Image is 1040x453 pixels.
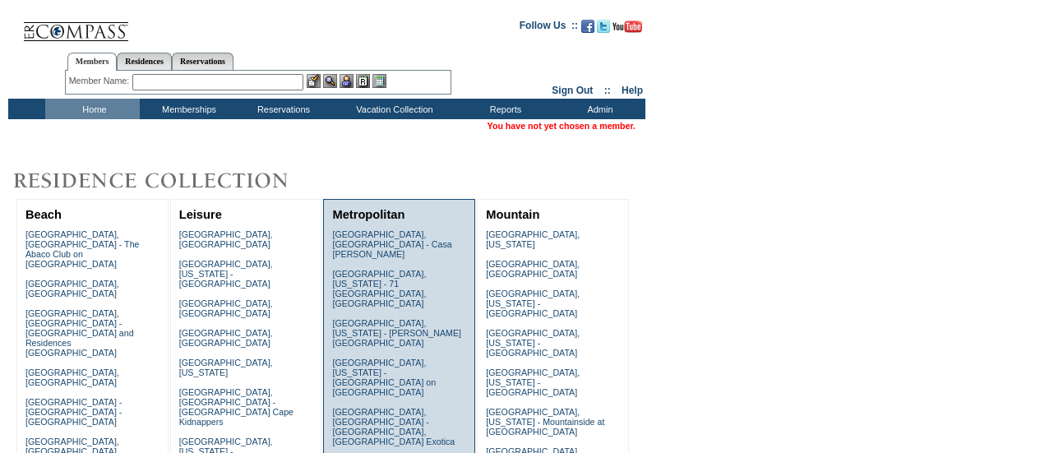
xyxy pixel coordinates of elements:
a: Metropolitan [332,208,404,221]
a: Subscribe to our YouTube Channel [612,25,642,35]
a: [GEOGRAPHIC_DATA], [US_STATE] - [GEOGRAPHIC_DATA] on [GEOGRAPHIC_DATA] [332,358,436,397]
a: [GEOGRAPHIC_DATA], [US_STATE] - 71 [GEOGRAPHIC_DATA], [GEOGRAPHIC_DATA] [332,269,426,308]
a: [GEOGRAPHIC_DATA], [GEOGRAPHIC_DATA] [25,279,119,298]
a: Beach [25,208,62,221]
td: Reports [456,99,551,119]
a: [GEOGRAPHIC_DATA], [GEOGRAPHIC_DATA] [25,367,119,387]
a: [GEOGRAPHIC_DATA], [US_STATE] [486,229,580,249]
a: Reservations [172,53,233,70]
a: Leisure [179,208,222,221]
a: Mountain [486,208,539,221]
a: [GEOGRAPHIC_DATA], [US_STATE] - [GEOGRAPHIC_DATA] [486,289,580,318]
a: Help [622,85,643,96]
a: [GEOGRAPHIC_DATA], [GEOGRAPHIC_DATA] [179,229,273,249]
a: [GEOGRAPHIC_DATA], [US_STATE] - Mountainside at [GEOGRAPHIC_DATA] [486,407,604,437]
a: [GEOGRAPHIC_DATA], [US_STATE] - [GEOGRAPHIC_DATA] [486,328,580,358]
a: [GEOGRAPHIC_DATA], [GEOGRAPHIC_DATA] - [GEOGRAPHIC_DATA] and Residences [GEOGRAPHIC_DATA] [25,308,134,358]
img: Destinations by Exclusive Resorts [8,164,329,197]
a: [GEOGRAPHIC_DATA], [GEOGRAPHIC_DATA] [179,298,273,318]
a: [GEOGRAPHIC_DATA], [GEOGRAPHIC_DATA] [179,328,273,348]
span: You have not yet chosen a member. [488,121,636,131]
a: [GEOGRAPHIC_DATA], [GEOGRAPHIC_DATA] [486,259,580,279]
img: Reservations [356,74,370,88]
a: [GEOGRAPHIC_DATA], [GEOGRAPHIC_DATA] - [GEOGRAPHIC_DATA], [GEOGRAPHIC_DATA] Exotica [332,407,455,446]
img: Become our fan on Facebook [581,20,594,33]
img: View [323,74,337,88]
a: [GEOGRAPHIC_DATA], [GEOGRAPHIC_DATA] - The Abaco Club on [GEOGRAPHIC_DATA] [25,229,140,269]
a: Become our fan on Facebook [581,25,594,35]
img: b_calculator.gif [372,74,386,88]
a: [GEOGRAPHIC_DATA], [US_STATE] [179,358,273,377]
img: Compass Home [22,8,129,42]
a: [GEOGRAPHIC_DATA], [US_STATE] - [PERSON_NAME][GEOGRAPHIC_DATA] [332,318,461,348]
td: Reservations [234,99,329,119]
a: [GEOGRAPHIC_DATA], [GEOGRAPHIC_DATA] - [GEOGRAPHIC_DATA] Cape Kidnappers [179,387,294,427]
a: Follow us on Twitter [597,25,610,35]
a: [GEOGRAPHIC_DATA] - [GEOGRAPHIC_DATA] - [GEOGRAPHIC_DATA] [25,397,122,427]
a: Members [67,53,118,71]
div: Member Name: [69,74,132,88]
a: [GEOGRAPHIC_DATA], [GEOGRAPHIC_DATA] - Casa [PERSON_NAME] [332,229,451,259]
span: :: [604,85,611,96]
td: Home [45,99,140,119]
img: b_edit.gif [307,74,321,88]
img: Follow us on Twitter [597,20,610,33]
a: [GEOGRAPHIC_DATA], [US_STATE] - [GEOGRAPHIC_DATA] [179,259,273,289]
td: Follow Us :: [520,18,578,38]
img: Subscribe to our YouTube Channel [612,21,642,33]
td: Memberships [140,99,234,119]
a: [GEOGRAPHIC_DATA], [US_STATE] - [GEOGRAPHIC_DATA] [486,367,580,397]
a: Residences [117,53,172,70]
img: Impersonate [340,74,354,88]
td: Admin [551,99,645,119]
td: Vacation Collection [329,99,456,119]
a: Sign Out [552,85,593,96]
